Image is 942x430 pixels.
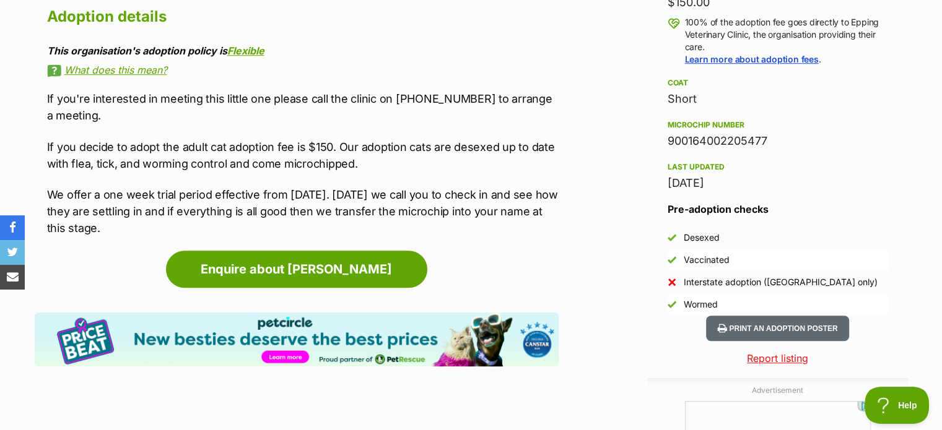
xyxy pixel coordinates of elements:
[685,16,888,66] p: 100% of the adoption fee goes directly to Epping Veterinary Clinic, the organisation providing th...
[668,132,888,150] div: 900164002205477
[684,231,720,244] div: Desexed
[648,351,908,366] a: Report listing
[668,174,888,192] div: [DATE]
[668,300,676,309] img: Yes
[668,120,888,130] div: Microchip number
[47,64,559,75] a: What does this mean?
[47,90,559,124] p: If you're interested in meeting this little one please call the clinic on [PHONE_NUMBER] to arran...
[668,90,888,108] div: Short
[685,54,819,64] a: Learn more about adoption fees
[706,316,848,341] button: Print an adoption poster
[668,162,888,172] div: Last updated
[668,78,888,88] div: Coat
[684,276,878,288] div: Interstate adoption ([GEOGRAPHIC_DATA] only)
[668,233,676,242] img: Yes
[35,312,559,366] img: Pet Circle promo banner
[865,387,930,424] iframe: Help Scout Beacon - Open
[177,1,185,9] img: adc.png
[668,256,676,264] img: Yes
[227,45,264,57] a: Flexible
[668,202,888,217] h3: Pre-adoption checks
[668,278,676,286] img: No
[47,186,559,236] p: We offer a one week trial period effective from [DATE]. [DATE] we call you to check in and see ho...
[166,251,427,288] a: Enquire about [PERSON_NAME]
[684,298,718,311] div: Wormed
[684,254,730,266] div: Vaccinated
[47,139,559,172] p: If you decide to adopt the adult cat adoption fee is $150. Our adoption cats are desexed up to da...
[47,45,559,56] div: This organisation's adoption policy is
[47,3,559,30] h2: Adoption details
